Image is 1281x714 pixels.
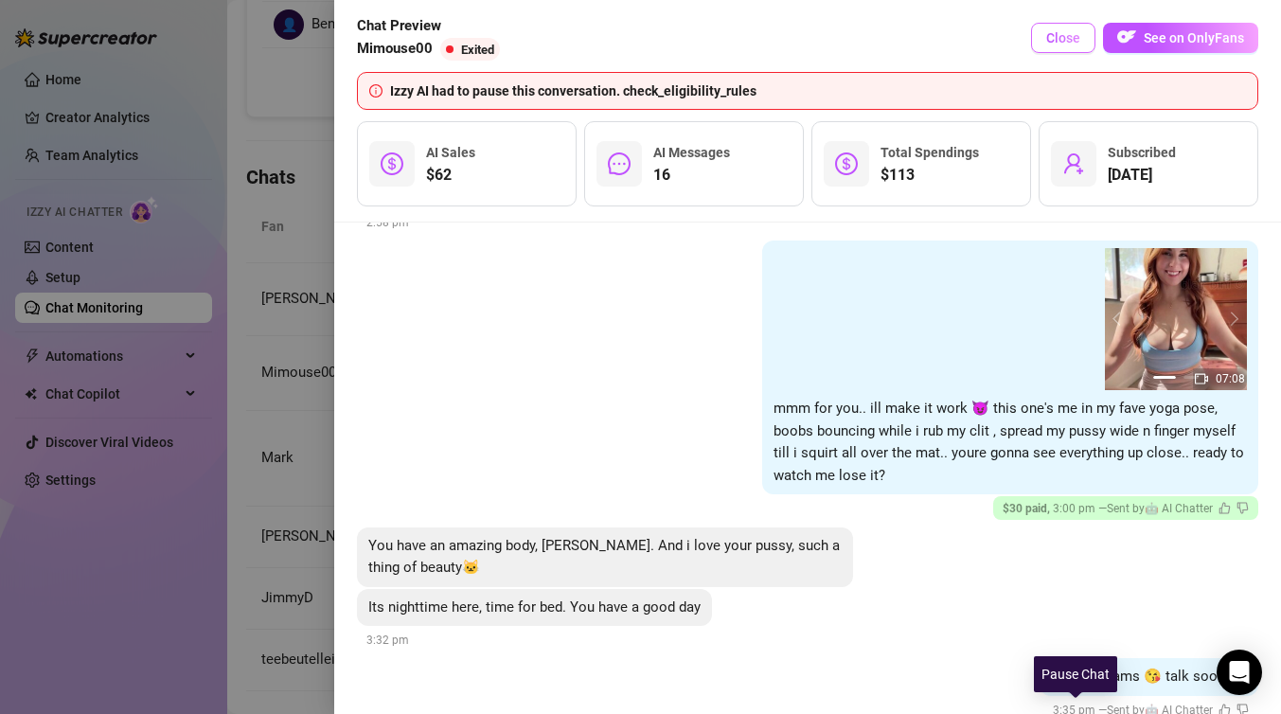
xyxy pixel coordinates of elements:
[1031,23,1095,53] button: Close
[369,84,383,98] span: info-circle
[1003,502,1249,515] span: 3:00 pm —
[1003,502,1053,515] span: $ 30 paid ,
[357,15,507,38] span: Chat Preview
[1224,312,1239,327] button: next
[1062,152,1085,175] span: user-add
[1103,23,1258,54] a: OFSee on OnlyFans
[366,216,409,229] span: 2:58 pm
[368,537,840,577] span: You have an amazing body, [PERSON_NAME]. And i love your pussy, such a thing of beauty🐱
[381,152,403,175] span: dollar
[1112,312,1128,327] button: prev
[1105,248,1247,390] img: media
[774,400,1244,484] span: mmm for you.. ill make it work 😈 this one's me in my fave yoga pose, boobs bouncing while i rub m...
[357,38,433,61] span: Mimouse00
[835,152,858,175] span: dollar
[653,145,730,160] span: AI Messages
[1103,23,1258,53] button: OFSee on OnlyFans
[1046,30,1080,45] span: Close
[1237,502,1249,514] span: dislike
[1051,668,1247,685] span: sweet dreams 😘 talk soon 💋
[1216,372,1245,385] span: 07:08
[390,80,1246,101] div: Izzy AI had to pause this conversation. check_eligibility_rules
[366,634,409,647] span: 3:32 pm
[881,145,979,160] span: Total Spendings
[1107,502,1213,515] span: Sent by 🤖 AI Chatter
[1108,145,1176,160] span: Subscribed
[461,43,494,57] span: Exited
[1144,30,1244,45] span: See on OnlyFans
[881,164,979,187] span: $113
[1183,376,1199,379] button: 2
[653,164,730,187] span: 16
[426,164,475,187] span: $62
[1117,27,1136,46] img: OF
[1195,372,1208,385] span: video-camera
[368,598,701,616] span: Its nighttime here, time for bed. You have a good day
[426,145,475,160] span: AI Sales
[1217,650,1262,695] div: Open Intercom Messenger
[608,152,631,175] span: message
[1034,656,1117,692] div: Pause Chat
[1219,502,1231,514] span: like
[1108,164,1176,187] span: [DATE]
